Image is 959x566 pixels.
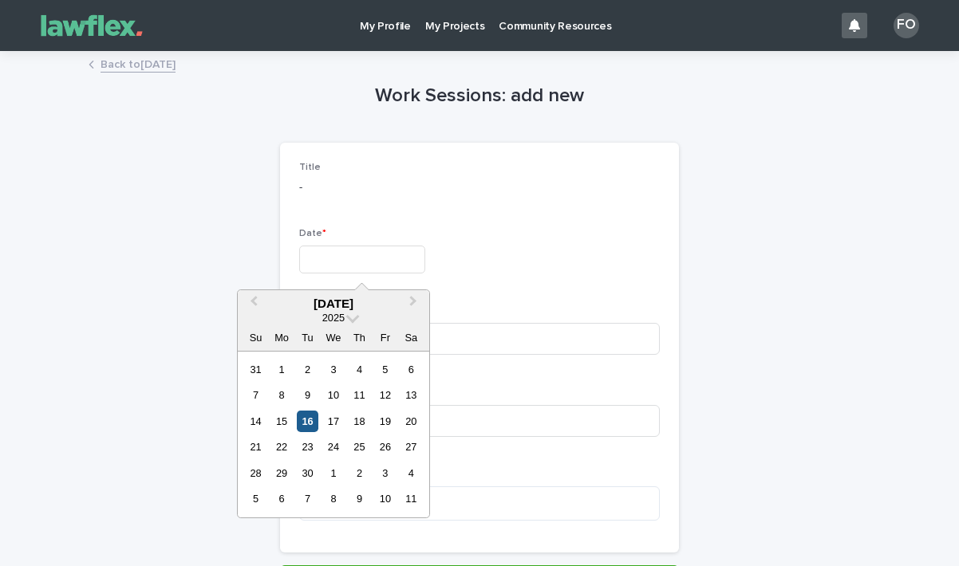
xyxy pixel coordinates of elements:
[245,462,266,484] div: Choose Sunday, September 28th, 2025
[374,411,396,432] div: Choose Friday, September 19th, 2025
[297,436,318,458] div: Choose Tuesday, September 23rd, 2025
[322,411,344,432] div: Choose Wednesday, September 17th, 2025
[322,488,344,509] div: Choose Wednesday, October 8th, 2025
[322,359,344,380] div: Choose Wednesday, September 3rd, 2025
[349,327,370,348] div: Th
[349,359,370,380] div: Choose Thursday, September 4th, 2025
[349,488,370,509] div: Choose Thursday, October 9th, 2025
[297,411,318,432] div: Choose Tuesday, September 16th, 2025
[297,488,318,509] div: Choose Tuesday, October 7th, 2025
[32,10,152,41] img: Gnvw4qrBSHOAfo8VMhG6
[297,359,318,380] div: Choose Tuesday, September 2nd, 2025
[401,462,422,484] div: Choose Saturday, October 4th, 2025
[322,462,344,484] div: Choose Wednesday, October 1st, 2025
[349,411,370,432] div: Choose Thursday, September 18th, 2025
[297,462,318,484] div: Choose Tuesday, September 30th, 2025
[270,411,292,432] div: Choose Monday, September 15th, 2025
[322,384,344,406] div: Choose Wednesday, September 10th, 2025
[299,163,321,172] span: Title
[374,462,396,484] div: Choose Friday, October 3rd, 2025
[299,229,326,238] span: Date
[374,436,396,458] div: Choose Friday, September 26th, 2025
[245,384,266,406] div: Choose Sunday, September 7th, 2025
[322,436,344,458] div: Choose Wednesday, September 24th, 2025
[245,411,266,432] div: Choose Sunday, September 14th, 2025
[322,312,345,324] span: 2025
[322,327,344,348] div: We
[245,327,266,348] div: Su
[270,384,292,406] div: Choose Monday, September 8th, 2025
[374,327,396,348] div: Fr
[238,297,429,311] div: [DATE]
[349,384,370,406] div: Choose Thursday, September 11th, 2025
[245,436,266,458] div: Choose Sunday, September 21st, 2025
[297,327,318,348] div: Tu
[297,384,318,406] div: Choose Tuesday, September 9th, 2025
[894,13,919,38] div: FO
[101,54,176,73] a: Back to[DATE]
[239,292,265,317] button: Previous Month
[270,327,292,348] div: Mo
[402,292,428,317] button: Next Month
[243,356,424,512] div: month 2025-09
[270,436,292,458] div: Choose Monday, September 22nd, 2025
[374,488,396,509] div: Choose Friday, October 10th, 2025
[401,359,422,380] div: Choose Saturday, September 6th, 2025
[245,359,266,380] div: Choose Sunday, August 31st, 2025
[401,384,422,406] div: Choose Saturday, September 13th, 2025
[401,411,422,432] div: Choose Saturday, September 20th, 2025
[270,488,292,509] div: Choose Monday, October 6th, 2025
[270,462,292,484] div: Choose Monday, September 29th, 2025
[349,462,370,484] div: Choose Thursday, October 2nd, 2025
[270,359,292,380] div: Choose Monday, September 1st, 2025
[374,359,396,380] div: Choose Friday, September 5th, 2025
[349,436,370,458] div: Choose Thursday, September 25th, 2025
[299,179,660,196] p: -
[401,327,422,348] div: Sa
[280,85,679,108] h1: Work Sessions: add new
[245,488,266,509] div: Choose Sunday, October 5th, 2025
[401,436,422,458] div: Choose Saturday, September 27th, 2025
[374,384,396,406] div: Choose Friday, September 12th, 2025
[401,488,422,509] div: Choose Saturday, October 11th, 2025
